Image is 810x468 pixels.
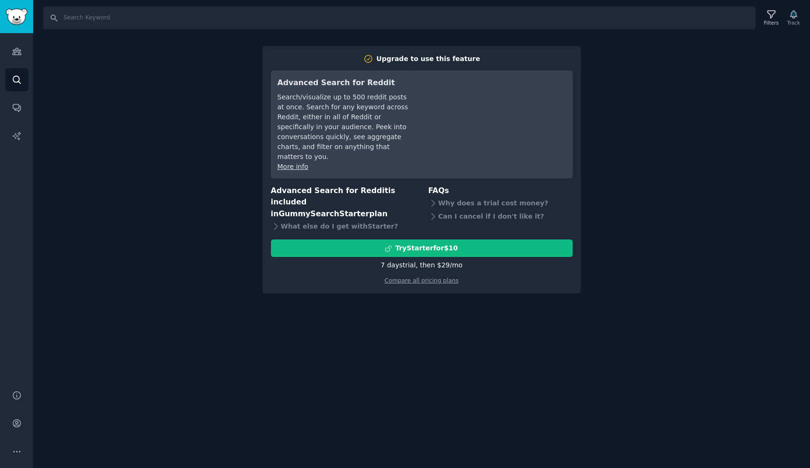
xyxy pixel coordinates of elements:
div: Upgrade to use this feature [377,54,480,64]
a: Compare all pricing plans [385,277,459,284]
div: Search/visualize up to 500 reddit posts at once. Search for any keyword across Reddit, either in ... [278,92,411,162]
input: Search Keyword [43,7,756,29]
h3: FAQs [428,185,573,197]
div: Can I cancel if I don't like it? [428,210,573,223]
h3: Advanced Search for Reddit is included in plan [271,185,415,220]
div: Try Starter for $10 [395,243,458,253]
iframe: YouTube video player [424,77,566,148]
div: 7 days trial, then $ 29 /mo [381,260,463,270]
div: Why does a trial cost money? [428,196,573,210]
button: TryStarterfor$10 [271,239,573,257]
img: GummySearch logo [6,9,27,25]
span: GummySearch Starter [279,209,369,218]
div: What else do I get with Starter ? [271,220,415,233]
a: More info [278,163,308,170]
h3: Advanced Search for Reddit [278,77,411,89]
div: Filters [764,19,779,26]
